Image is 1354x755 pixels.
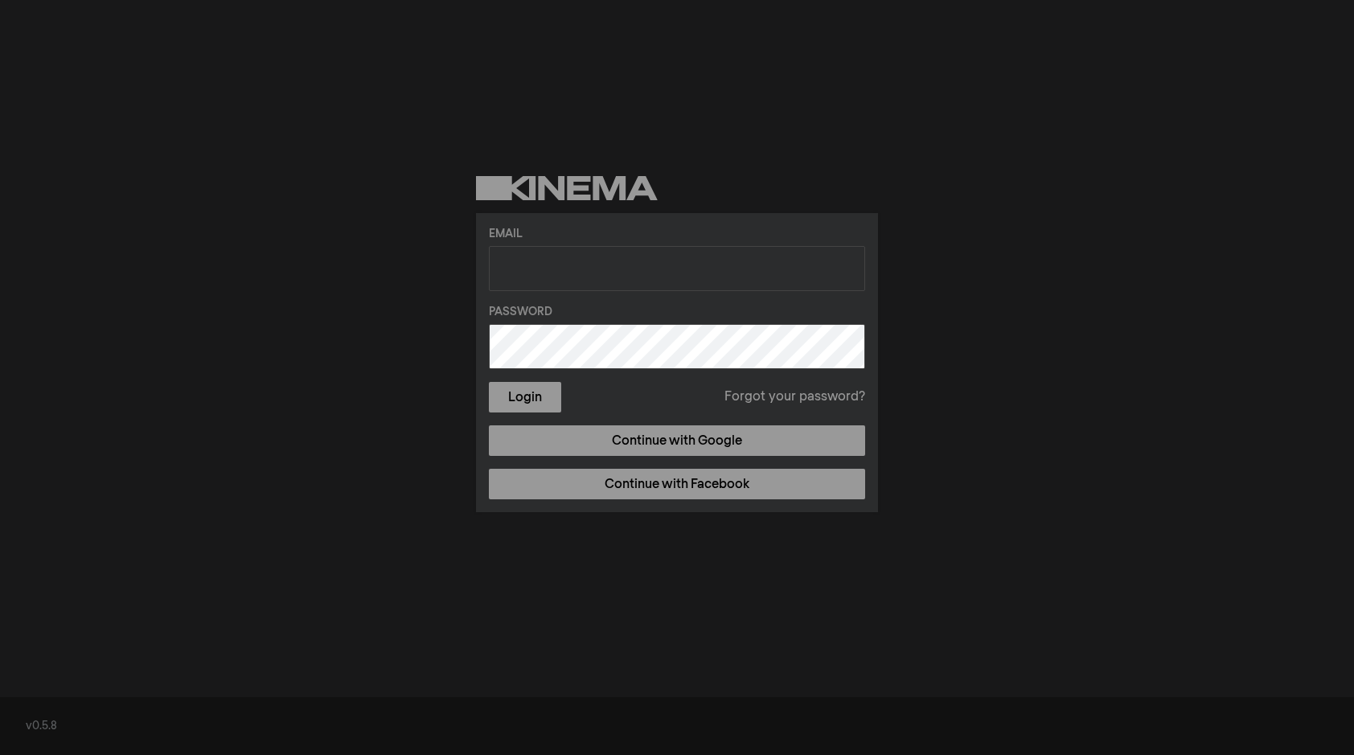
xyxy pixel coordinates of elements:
a: Forgot your password? [724,388,865,407]
label: Email [489,226,865,243]
a: Continue with Google [489,425,865,456]
div: v0.5.8 [26,718,1328,735]
button: Login [489,382,561,412]
label: Password [489,304,865,321]
a: Continue with Facebook [489,469,865,499]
